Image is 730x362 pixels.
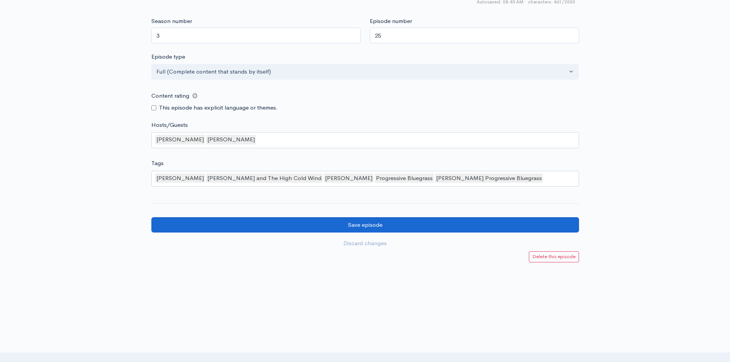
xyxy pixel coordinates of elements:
div: [PERSON_NAME] [155,135,205,144]
a: Delete this episode [529,251,579,262]
a: Discard changes [151,236,579,251]
div: [PERSON_NAME] Progressive Bluegrass [435,174,543,183]
label: Content rating [151,88,189,104]
label: Episode type [151,52,185,61]
div: [PERSON_NAME] and The High Cold Wind [206,174,323,183]
div: Progressive Bluegrass [375,174,434,183]
input: Enter episode number [370,28,579,43]
div: [PERSON_NAME] [206,135,256,144]
input: Enter season number for this episode [151,28,361,43]
div: [PERSON_NAME] [155,174,205,183]
label: Season number [151,17,192,26]
label: Hosts/Guests [151,121,188,129]
label: This episode has explicit language or themes. [159,103,278,112]
small: Delete this episode [532,253,576,260]
div: Full (Complete content that stands by itself) [156,67,567,76]
label: Tags [151,159,164,168]
div: [PERSON_NAME] [324,174,374,183]
input: Save episode [151,217,579,233]
label: Episode number [370,17,412,26]
button: Full (Complete content that stands by itself) [151,64,579,80]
